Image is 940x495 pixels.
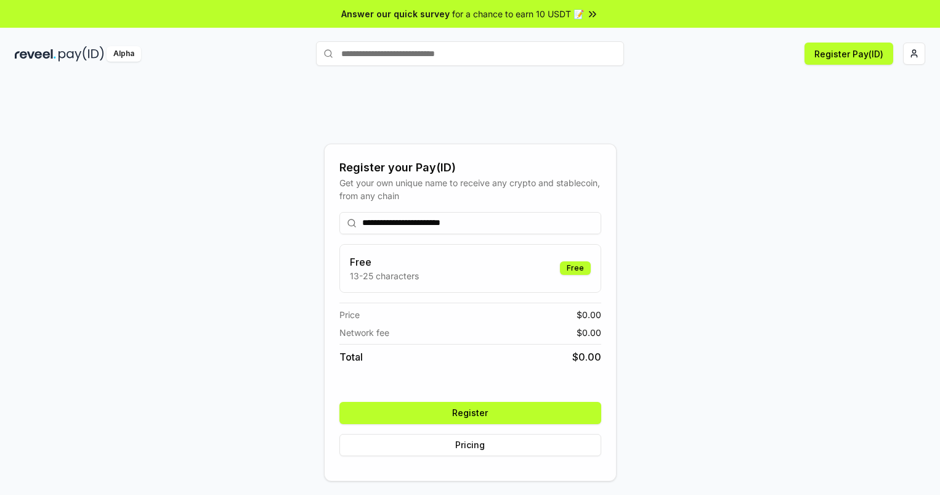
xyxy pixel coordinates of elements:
[577,308,601,321] span: $ 0.00
[339,159,601,176] div: Register your Pay(ID)
[350,255,419,269] h3: Free
[339,308,360,321] span: Price
[339,176,601,202] div: Get your own unique name to receive any crypto and stablecoin, from any chain
[560,261,591,275] div: Free
[339,326,389,339] span: Network fee
[15,46,56,62] img: reveel_dark
[341,7,450,20] span: Answer our quick survey
[452,7,584,20] span: for a chance to earn 10 USDT 📝
[339,350,363,364] span: Total
[59,46,104,62] img: pay_id
[572,350,601,364] span: $ 0.00
[804,43,893,65] button: Register Pay(ID)
[107,46,141,62] div: Alpha
[577,326,601,339] span: $ 0.00
[350,269,419,282] p: 13-25 characters
[339,402,601,424] button: Register
[339,434,601,456] button: Pricing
